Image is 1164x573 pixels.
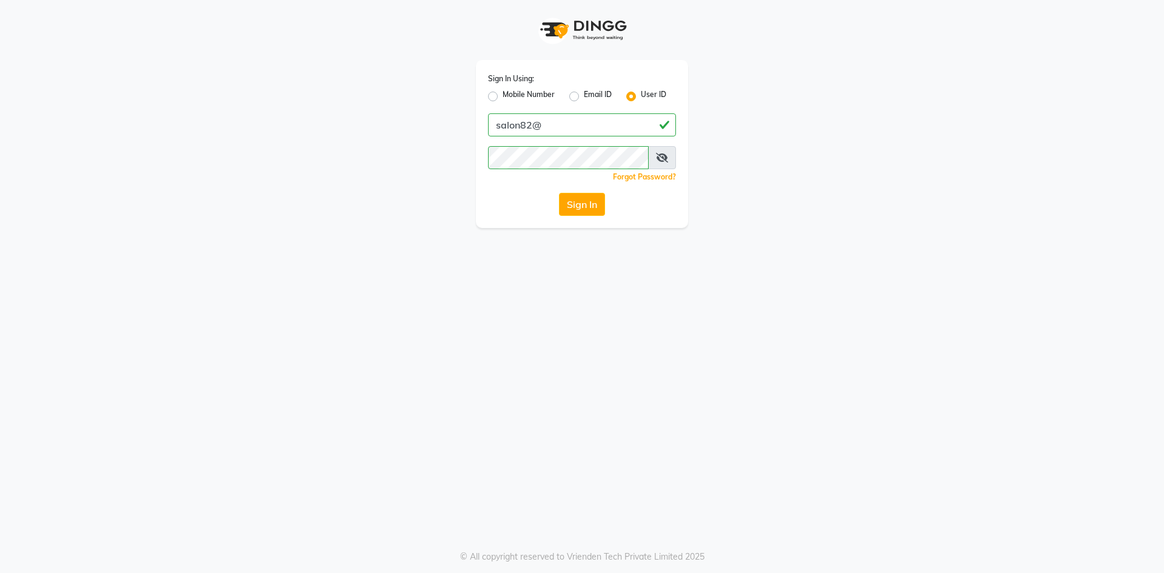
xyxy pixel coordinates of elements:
input: Username [488,146,649,169]
label: User ID [641,89,666,104]
img: logo1.svg [533,12,630,48]
button: Sign In [559,193,605,216]
label: Email ID [584,89,612,104]
input: Username [488,113,676,136]
label: Sign In Using: [488,73,534,84]
label: Mobile Number [503,89,555,104]
a: Forgot Password? [613,172,676,181]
